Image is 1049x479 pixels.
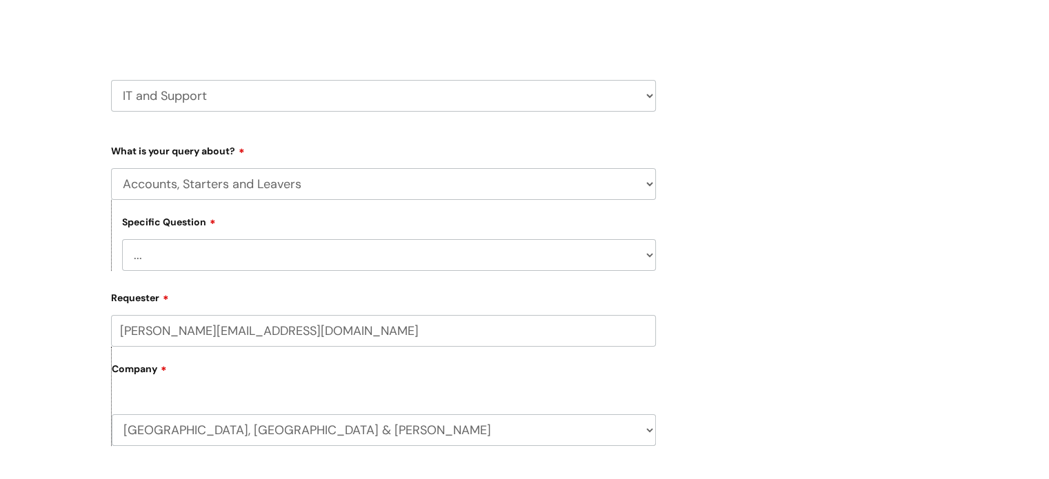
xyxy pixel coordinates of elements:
[112,358,656,389] label: Company
[111,315,656,347] input: Email
[111,10,656,35] h2: Select issue type
[122,214,216,228] label: Specific Question
[111,287,656,304] label: Requester
[111,141,656,157] label: What is your query about?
